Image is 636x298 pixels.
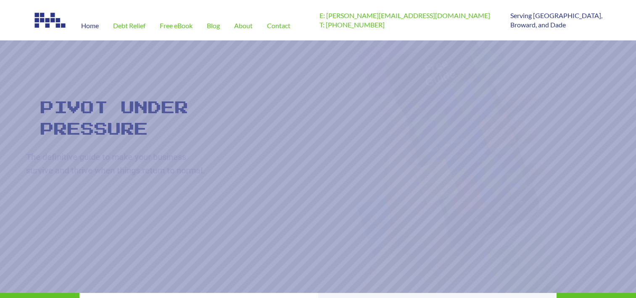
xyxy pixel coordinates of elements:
[106,11,153,40] a: Debt Relief
[113,22,145,29] span: Debt Relief
[234,22,253,29] span: About
[510,11,602,30] p: Serving [GEOGRAPHIC_DATA], Broward, and Dade
[34,11,67,29] img: Image
[26,150,211,177] rs-layer: The definitive guide to make your business survive and thrive when things return to normal.
[319,21,385,29] a: T: [PHONE_NUMBER]
[51,190,182,213] a: Help your business
[260,11,298,40] a: Contact
[207,22,220,29] span: Blog
[227,11,260,40] a: About
[267,22,290,29] span: Contact
[319,11,490,19] a: E: [PERSON_NAME][EMAIL_ADDRESS][DOMAIN_NAME]
[153,11,200,40] a: Free eBook
[40,98,199,141] rs-layer: Pivot Under Pressure
[74,11,106,40] a: Home
[200,11,227,40] a: Blog
[81,22,99,29] span: Home
[160,22,193,29] span: Free eBook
